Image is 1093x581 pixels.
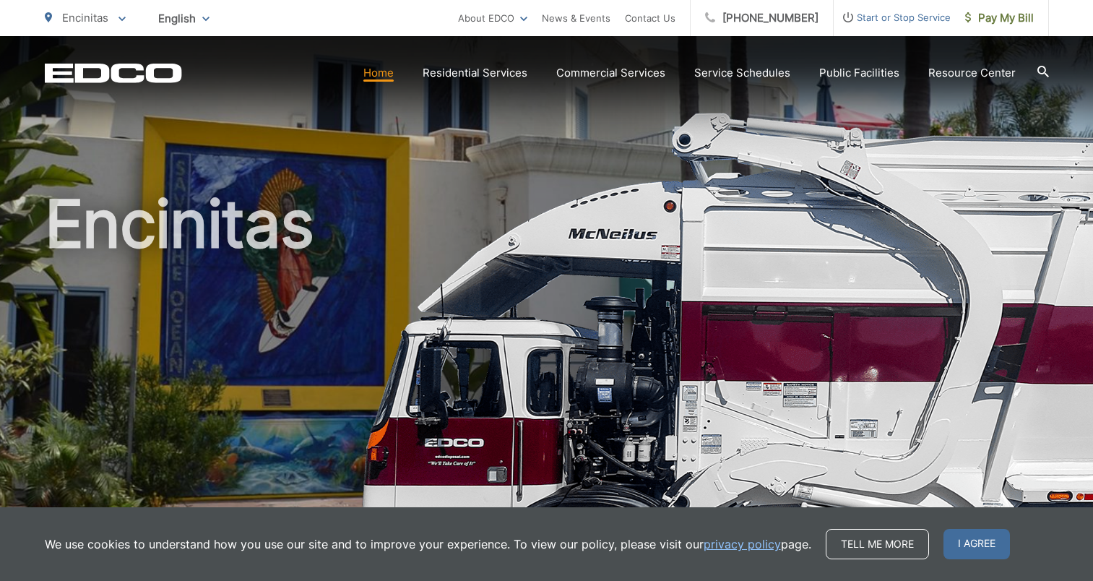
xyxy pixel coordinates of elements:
span: Encinitas [62,11,108,25]
a: News & Events [542,9,610,27]
span: I agree [943,529,1010,559]
a: Contact Us [625,9,675,27]
span: English [147,6,220,31]
a: Public Facilities [819,64,899,82]
a: Commercial Services [556,64,665,82]
span: Pay My Bill [965,9,1034,27]
a: About EDCO [458,9,527,27]
a: Resource Center [928,64,1016,82]
a: EDCD logo. Return to the homepage. [45,63,182,83]
a: privacy policy [704,535,781,553]
a: Tell me more [826,529,929,559]
a: Service Schedules [694,64,790,82]
a: Residential Services [423,64,527,82]
p: We use cookies to understand how you use our site and to improve your experience. To view our pol... [45,535,811,553]
a: Home [363,64,394,82]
